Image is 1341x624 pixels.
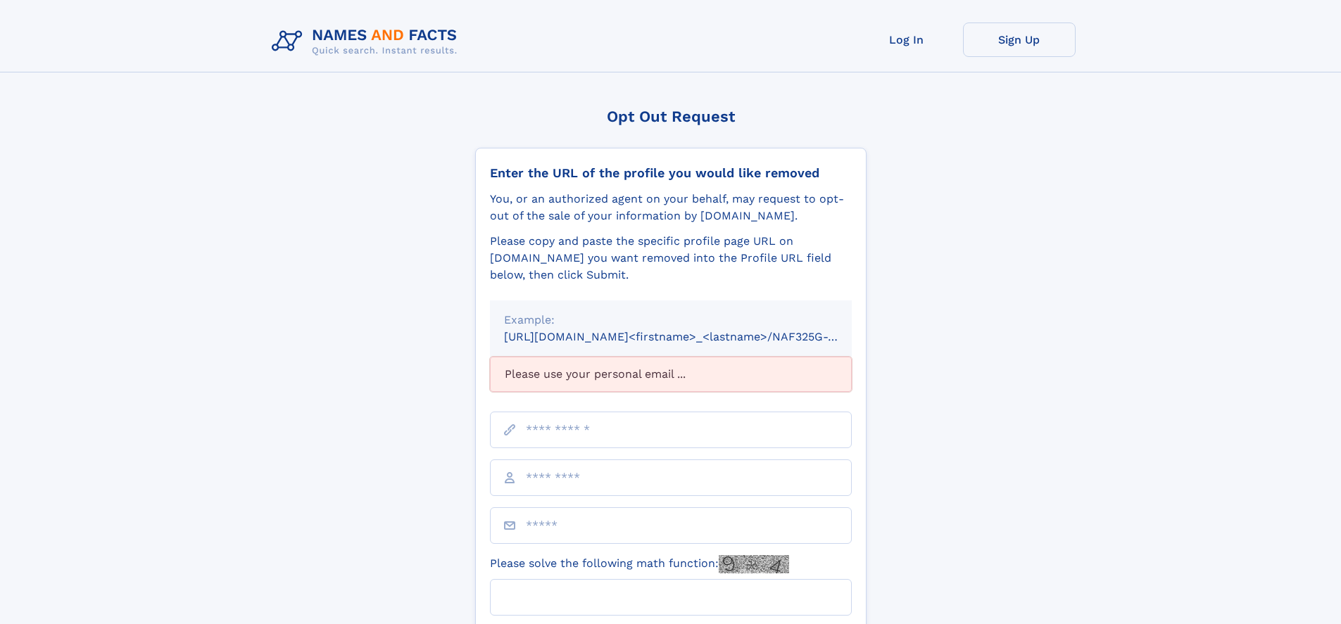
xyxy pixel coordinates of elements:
div: Please use your personal email ... [490,357,852,392]
div: Opt Out Request [475,108,867,125]
div: Please copy and paste the specific profile page URL on [DOMAIN_NAME] you want removed into the Pr... [490,233,852,284]
div: Example: [504,312,838,329]
small: [URL][DOMAIN_NAME]<firstname>_<lastname>/NAF325G-xxxxxxxx [504,330,879,343]
div: Enter the URL of the profile you would like removed [490,165,852,181]
a: Sign Up [963,23,1076,57]
img: Logo Names and Facts [266,23,469,61]
div: You, or an authorized agent on your behalf, may request to opt-out of the sale of your informatio... [490,191,852,224]
a: Log In [850,23,963,57]
label: Please solve the following math function: [490,555,789,573]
